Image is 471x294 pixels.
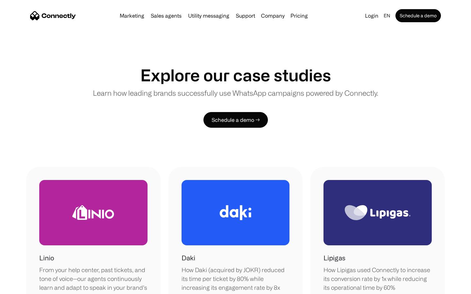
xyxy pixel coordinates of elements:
[259,11,287,20] div: Company
[185,13,232,18] a: Utility messaging
[30,11,76,21] a: home
[395,9,441,22] a: Schedule a demo
[148,13,184,18] a: Sales agents
[13,283,39,292] ul: Language list
[39,253,54,263] h1: Linio
[117,13,147,18] a: Marketing
[381,11,394,20] div: en
[288,13,310,18] a: Pricing
[384,11,390,20] div: en
[219,205,252,220] img: Daki Logo
[203,112,268,128] a: Schedule a demo →
[323,253,345,263] h1: Lipigas
[233,13,258,18] a: Support
[182,253,195,263] h1: Daki
[140,65,331,85] h1: Explore our case studies
[323,266,432,292] div: How Lipigas used Connectly to increase its conversion rate by 1x while reducing its operational t...
[72,205,114,220] img: Linio Logo
[93,88,378,98] p: Learn how leading brands successfully use WhatsApp campaigns powered by Connectly.
[7,282,39,292] aside: Language selected: English
[362,11,381,20] a: Login
[261,11,285,20] div: Company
